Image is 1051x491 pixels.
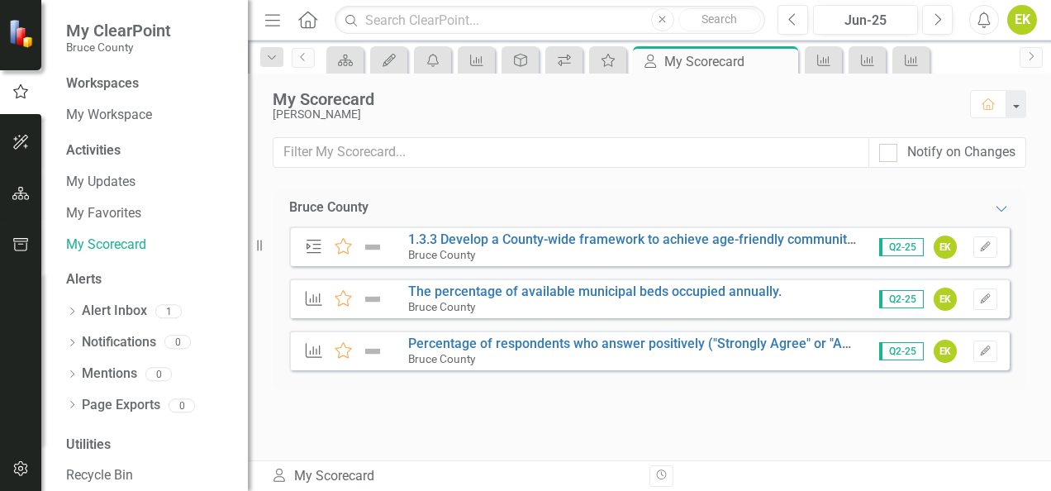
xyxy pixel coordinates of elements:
[813,5,918,35] button: Jun-25
[82,365,137,384] a: Mentions
[362,289,383,309] img: Not Defined
[273,90,954,108] div: My Scorecard
[362,237,383,257] img: Not Defined
[934,288,957,311] div: EK
[66,204,231,223] a: My Favorites
[701,12,737,26] span: Search
[289,198,369,217] div: Bruce County
[66,173,231,192] a: My Updates
[8,19,37,48] img: ClearPoint Strategy
[335,6,765,35] input: Search ClearPoint...
[82,333,156,352] a: Notifications
[66,141,231,160] div: Activities
[408,352,475,365] small: Bruce County
[164,336,191,350] div: 0
[155,304,182,318] div: 1
[408,300,475,313] small: Bruce County
[879,342,924,360] span: Q2-25
[145,367,172,381] div: 0
[408,284,782,299] a: The percentage of available municipal beds occupied annually.
[66,41,171,54] small: Bruce County
[271,467,637,486] div: My Scorecard
[934,340,957,363] div: EK
[82,302,147,321] a: Alert Inbox
[169,398,195,412] div: 0
[66,466,231,485] a: Recycle Bin
[66,21,171,41] span: My ClearPoint
[934,236,957,259] div: EK
[408,231,868,247] a: 1.3.3 Develop a County-wide framework to achieve age-friendly communities.
[907,143,1015,162] div: Notify on Changes
[408,248,475,261] small: Bruce County
[362,341,383,361] img: Not Defined
[66,436,231,455] div: Utilities
[678,8,761,31] button: Search
[82,396,160,415] a: Page Exports
[66,74,139,93] div: Workspaces
[66,106,231,125] a: My Workspace
[879,290,924,308] span: Q2-25
[66,270,231,289] div: Alerts
[66,236,231,255] a: My Scorecard
[664,51,794,72] div: My Scorecard
[273,108,954,121] div: [PERSON_NAME]
[819,11,912,31] div: Jun-25
[273,137,869,168] input: Filter My Scorecard...
[879,238,924,256] span: Q2-25
[1007,5,1037,35] button: EK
